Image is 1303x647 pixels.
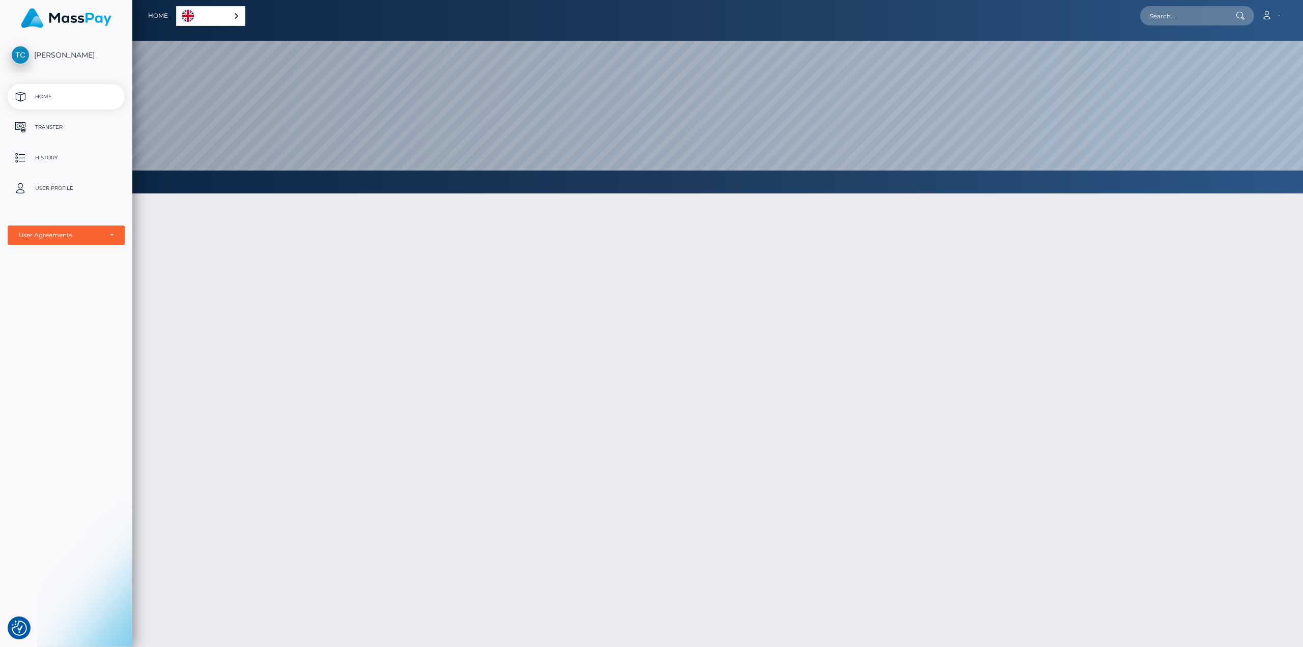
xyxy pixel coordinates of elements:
[12,621,27,636] button: Consent Preferences
[177,7,245,25] a: English
[8,176,125,201] a: User Profile
[176,6,245,26] aside: Language selected: English
[12,181,121,196] p: User Profile
[176,6,245,26] div: Language
[148,5,168,26] a: Home
[21,8,111,28] img: MassPay
[8,84,125,109] a: Home
[8,115,125,140] a: Transfer
[12,120,121,135] p: Transfer
[8,50,125,60] span: [PERSON_NAME]
[19,231,102,239] div: User Agreements
[8,226,125,245] button: User Agreements
[12,621,27,636] img: Revisit consent button
[12,150,121,165] p: History
[12,89,121,104] p: Home
[1140,6,1236,25] input: Search...
[8,145,125,171] a: History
